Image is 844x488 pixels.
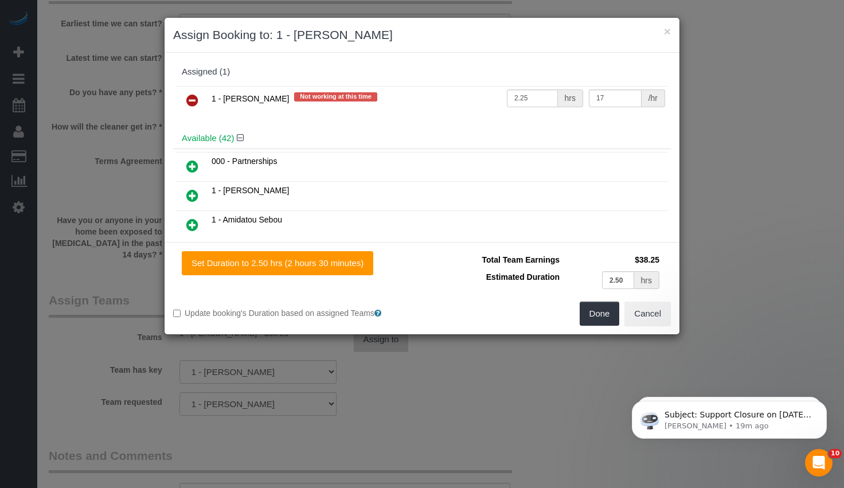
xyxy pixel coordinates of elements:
h3: Assign Booking to: 1 - [PERSON_NAME] [173,26,671,44]
button: × [664,25,671,37]
span: 1 - Amidatou Sebou [212,215,282,224]
span: 000 - Partnerships [212,157,277,166]
div: hrs [634,271,659,289]
button: Cancel [624,302,671,326]
div: hrs [558,89,583,107]
button: Set Duration to 2.50 hrs (2 hours 30 minutes) [182,251,373,275]
span: Estimated Duration [486,272,560,282]
span: 1 - [PERSON_NAME] [212,186,289,195]
button: Done [580,302,620,326]
span: 10 [829,449,842,458]
td: Total Team Earnings [431,251,562,268]
label: Update booking's Duration based on assigned Teams [173,307,413,319]
input: Update booking's Duration based on assigned Teams [173,310,181,317]
iframe: Intercom notifications message [615,377,844,457]
h4: Available (42) [182,134,662,143]
td: $38.25 [562,251,662,268]
div: /hr [642,89,665,107]
iframe: Intercom live chat [805,449,833,477]
span: 1 - [PERSON_NAME] [212,94,289,103]
span: Not working at this time [294,92,377,101]
div: Assigned (1) [182,67,662,77]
